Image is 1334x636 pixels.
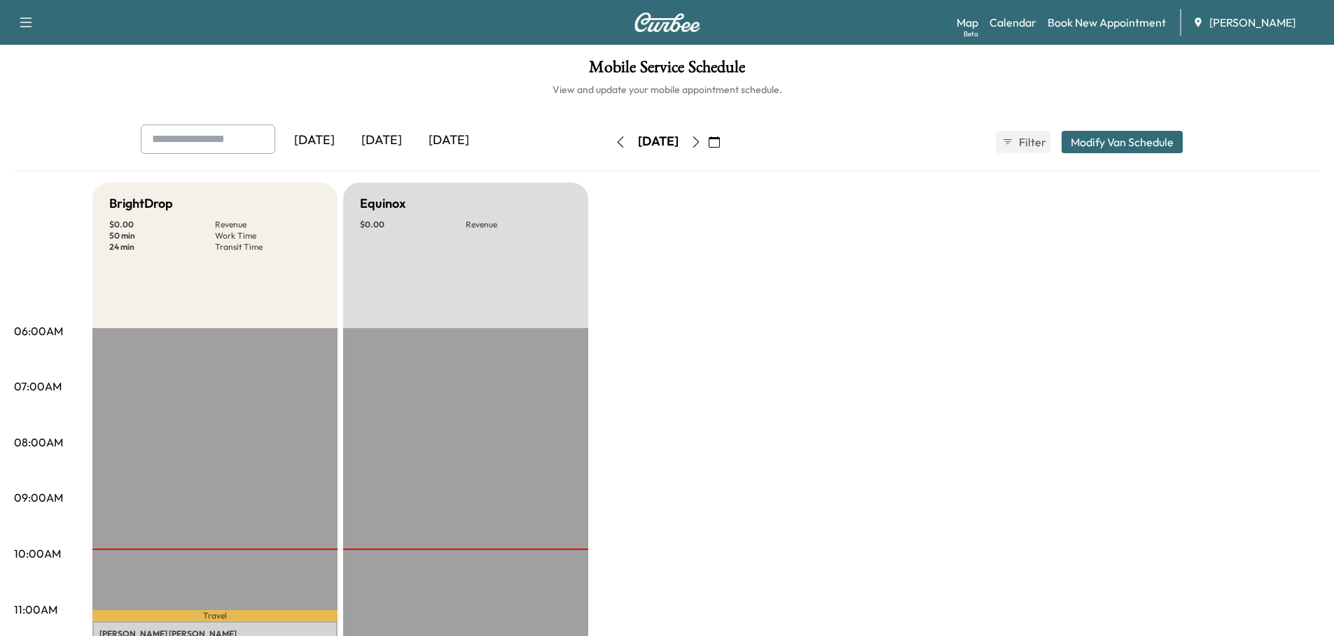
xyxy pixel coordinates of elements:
p: 11:00AM [14,601,57,618]
span: Filter [1019,134,1044,150]
p: 09:00AM [14,489,63,506]
p: $ 0.00 [360,219,466,230]
div: [DATE] [415,125,482,157]
p: Revenue [466,219,571,230]
button: Modify Van Schedule [1062,131,1183,153]
p: 08:00AM [14,434,63,451]
p: Work Time [215,230,321,241]
div: [DATE] [348,125,415,157]
h5: Equinox [360,194,405,213]
p: 06:00AM [14,323,63,339]
div: Beta [964,29,978,39]
div: [DATE] [281,125,348,157]
p: $ 0.00 [109,219,215,230]
h6: View and update your mobile appointment schedule. [14,83,1320,97]
span: [PERSON_NAME] [1209,14,1295,31]
p: 07:00AM [14,378,62,395]
p: 24 min [109,241,215,253]
div: [DATE] [638,133,679,150]
p: 50 min [109,230,215,241]
p: Travel [92,610,338,621]
h1: Mobile Service Schedule [14,59,1320,83]
a: Calendar [989,14,1036,31]
p: Transit Time [215,241,321,253]
h5: BrightDrop [109,194,173,213]
a: Book New Appointment [1048,14,1166,31]
p: 10:00AM [14,545,61,562]
button: Filter [996,131,1050,153]
a: MapBeta [957,14,978,31]
p: Revenue [215,219,321,230]
img: Curbee Logo [634,13,701,32]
